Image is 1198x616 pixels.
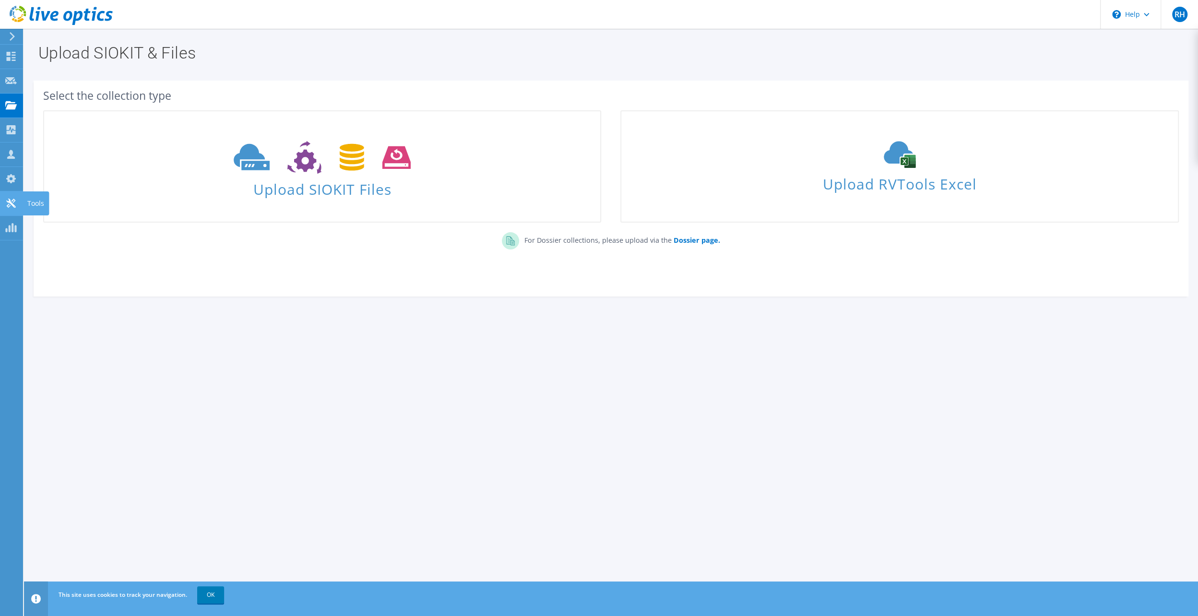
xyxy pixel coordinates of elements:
a: Upload RVTools Excel [620,110,1178,223]
span: RH [1172,7,1187,22]
span: Upload RVTools Excel [621,171,1177,192]
a: Dossier page. [671,236,720,245]
span: Upload SIOKIT Files [44,176,600,197]
div: Tools [23,191,49,215]
p: For Dossier collections, please upload via the [519,232,720,246]
a: Upload SIOKIT Files [43,110,601,223]
a: OK [197,586,224,604]
svg: \n [1112,10,1121,19]
span: This site uses cookies to track your navigation. [59,591,187,599]
div: Select the collection type [43,90,1179,101]
h1: Upload SIOKIT & Files [38,45,1179,61]
b: Dossier page. [673,236,720,245]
